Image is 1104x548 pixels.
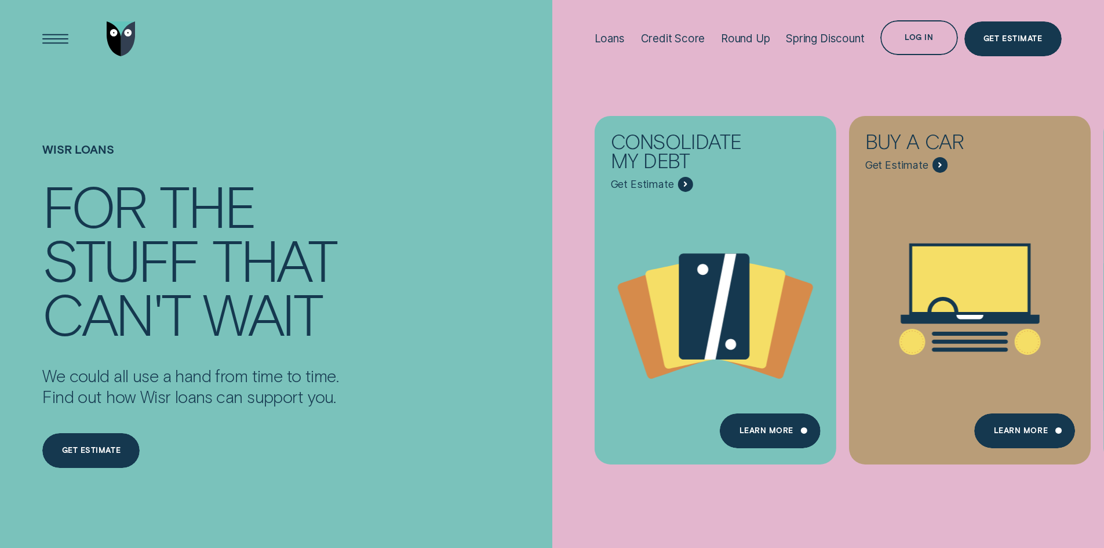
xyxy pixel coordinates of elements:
div: Loans [595,32,625,45]
span: Get Estimate [611,178,674,191]
div: Consolidate my debt [611,132,766,176]
div: Buy a car [865,132,1020,157]
div: stuff [42,232,199,286]
div: can't [42,286,190,340]
a: Get Estimate [964,21,1062,56]
div: the [159,178,255,232]
h4: For the stuff that can't wait [42,178,338,340]
h1: Wisr loans [42,143,338,178]
span: Get Estimate [865,159,928,172]
a: Buy a car - Learn more [849,115,1091,454]
div: wait [203,286,321,340]
a: Learn More [974,413,1074,448]
a: Get estimate [42,433,140,468]
div: that [212,232,336,286]
img: Wisr [107,21,136,56]
div: Spring Discount [786,32,864,45]
button: Open Menu [38,21,73,56]
button: Log in [880,20,957,55]
div: For [42,178,146,232]
div: Round Up [721,32,770,45]
a: Learn more [720,413,820,448]
div: Credit Score [641,32,705,45]
p: We could all use a hand from time to time. Find out how Wisr loans can support you. [42,365,338,407]
a: Consolidate my debt - Learn more [595,115,836,454]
